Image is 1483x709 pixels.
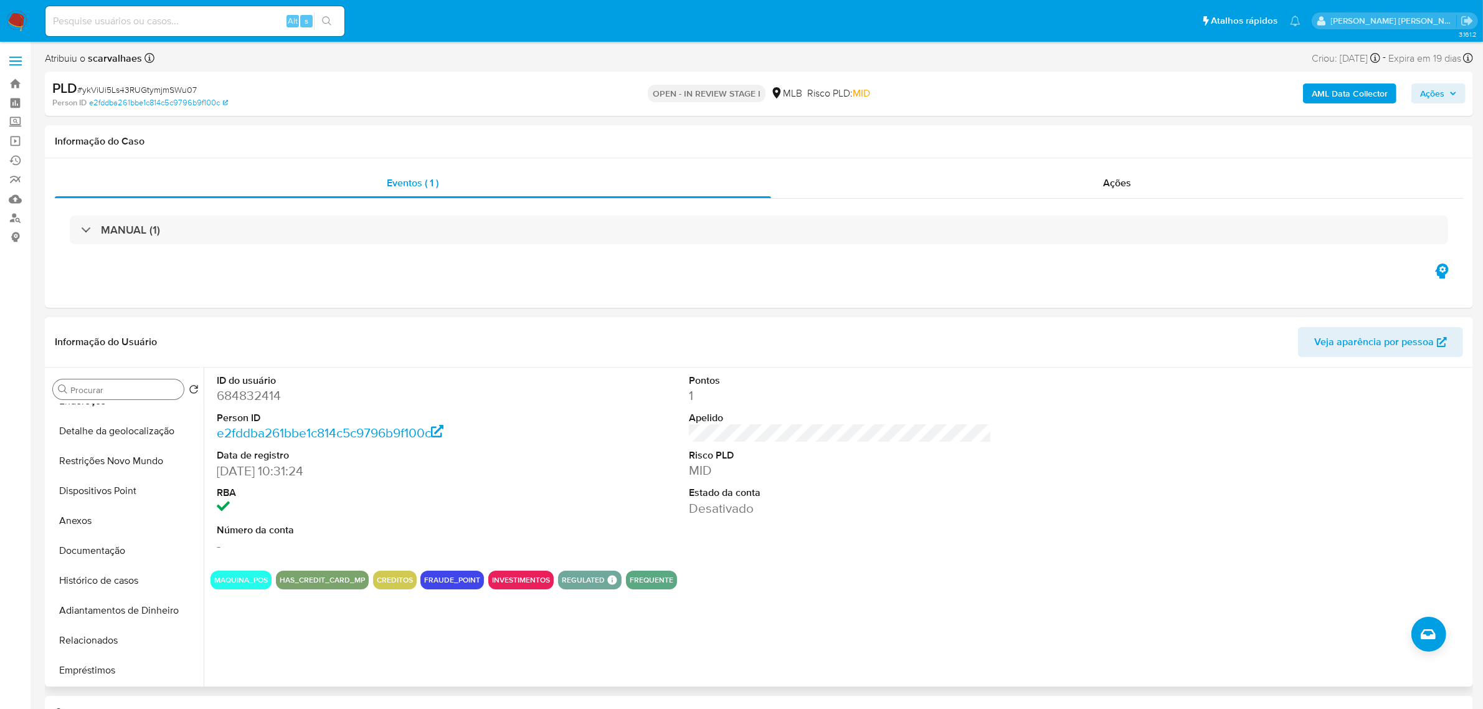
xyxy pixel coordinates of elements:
dt: RBA [217,486,519,500]
h1: Informação do Caso [55,135,1463,148]
span: MID [853,86,870,100]
dd: [DATE] 10:31:24 [217,462,519,480]
dt: Risco PLD [689,449,992,462]
button: search-icon [314,12,339,30]
dd: MID [689,462,992,479]
span: Atribuiu o [45,52,142,65]
input: Pesquise usuários ou casos... [45,13,344,29]
dt: Pontos [689,374,992,388]
dt: Estado da conta [689,486,992,500]
span: Ações [1420,83,1444,103]
h3: MANUAL (1) [101,223,160,237]
p: emerson.gomes@mercadopago.com.br [1331,15,1457,27]
a: e2fddba261bbe1c814c5c9796b9f100c [217,424,444,442]
button: Retornar ao pedido padrão [189,384,199,398]
button: Empréstimos [48,655,204,685]
dd: 1 [689,387,992,404]
dt: ID do usuário [217,374,519,388]
dd: - [217,537,519,554]
dt: Person ID [217,411,519,425]
p: OPEN - IN REVIEW STAGE I [648,85,765,102]
span: Expira em 19 dias [1388,52,1461,65]
dd: Desativado [689,500,992,517]
dd: 684832414 [217,387,519,404]
button: Anexos [48,506,204,536]
div: MLB [770,87,802,100]
button: AML Data Collector [1303,83,1396,103]
dt: Número da conta [217,523,519,537]
button: Documentação [48,536,204,566]
span: Alt [288,15,298,27]
b: PLD [52,78,77,98]
button: Relacionados [48,626,204,655]
button: Procurar [58,384,68,394]
div: MANUAL (1) [70,216,1448,244]
span: Risco PLD: [807,87,870,100]
span: Eventos ( 1 ) [387,176,438,190]
b: AML Data Collector [1312,83,1388,103]
button: Restrições Novo Mundo [48,446,204,476]
a: Sair [1461,14,1474,27]
button: Veja aparência por pessoa [1298,327,1463,357]
button: Dispositivos Point [48,476,204,506]
button: Histórico de casos [48,566,204,596]
div: Criou: [DATE] [1312,50,1380,67]
a: e2fddba261bbe1c814c5c9796b9f100c [89,97,228,108]
input: Procurar [70,384,179,396]
span: s [305,15,308,27]
button: Adiantamentos de Dinheiro [48,596,204,626]
dt: Data de registro [217,449,519,462]
span: # ykViUi5Ls43RUGtymjmSWu07 [77,83,197,96]
button: Detalhe da geolocalização [48,416,204,446]
dt: Apelido [689,411,992,425]
b: Person ID [52,97,87,108]
h1: Informação do Usuário [55,336,157,348]
span: Atalhos rápidos [1211,14,1277,27]
a: Notificações [1290,16,1301,26]
span: Veja aparência por pessoa [1314,327,1434,357]
span: Ações [1103,176,1131,190]
button: Ações [1411,83,1466,103]
b: scarvalhaes [85,51,142,65]
span: - [1383,50,1386,67]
